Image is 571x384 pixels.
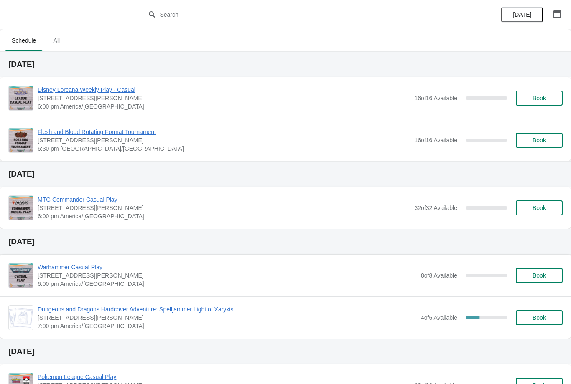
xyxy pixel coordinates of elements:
span: [DATE] [513,11,531,18]
span: Pokemon League Casual Play [38,373,410,381]
span: Book [533,314,546,321]
span: MTG Commander Casual Play [38,195,410,204]
span: Dungeons and Dragons Hardcover Adventure: Spelljammer Light of Xaryxis [38,305,417,313]
span: [STREET_ADDRESS][PERSON_NAME] [38,204,410,212]
button: Book [516,91,563,106]
span: [STREET_ADDRESS][PERSON_NAME] [38,271,417,280]
span: All [46,33,67,48]
span: [STREET_ADDRESS][PERSON_NAME] [38,94,410,102]
span: 6:00 pm America/[GEOGRAPHIC_DATA] [38,280,417,288]
span: 6:00 pm America/[GEOGRAPHIC_DATA] [38,212,410,220]
span: [STREET_ADDRESS][PERSON_NAME] [38,313,417,322]
span: Disney Lorcana Weekly Play - Casual [38,86,410,94]
span: Book [533,272,546,279]
span: 32 of 32 Available [414,205,457,211]
span: 4 of 6 Available [421,314,457,321]
img: MTG Commander Casual Play | 2040 Louetta Rd Ste I Spring, TX 77388 | 6:00 pm America/Chicago [9,196,33,220]
span: Warhammer Casual Play [38,263,417,271]
span: [STREET_ADDRESS][PERSON_NAME] [38,136,410,144]
span: 6:30 pm [GEOGRAPHIC_DATA]/[GEOGRAPHIC_DATA] [38,144,410,153]
h2: [DATE] [8,347,563,356]
button: [DATE] [501,7,543,22]
h2: [DATE] [8,60,563,68]
h2: [DATE] [8,170,563,178]
span: 8 of 8 Available [421,272,457,279]
span: 16 of 16 Available [414,95,457,101]
img: Dungeons and Dragons Hardcover Adventure: Spelljammer Light of Xaryxis | 2040 Louetta Rd Ste I Sp... [9,308,33,328]
img: Flesh and Blood Rotating Format Tournament | 2040 Louetta Rd Ste I Spring, TX 77388 | 6:30 pm Ame... [9,128,33,152]
span: 16 of 16 Available [414,137,457,144]
h2: [DATE] [8,237,563,246]
img: Warhammer Casual Play | 2040 Louetta Rd Ste I Spring, TX 77388 | 6:00 pm America/Chicago [9,263,33,288]
button: Book [516,133,563,148]
span: Flesh and Blood Rotating Format Tournament [38,128,410,136]
span: Book [533,205,546,211]
span: Schedule [5,33,43,48]
span: 7:00 pm America/[GEOGRAPHIC_DATA] [38,322,417,330]
span: 6:00 pm America/[GEOGRAPHIC_DATA] [38,102,410,111]
button: Book [516,310,563,325]
span: Book [533,95,546,101]
button: Book [516,268,563,283]
span: Book [533,137,546,144]
img: Disney Lorcana Weekly Play - Casual | 2040 Louetta Rd Ste I Spring, TX 77388 | 6:00 pm America/Ch... [9,86,33,110]
input: Search [160,7,428,22]
button: Book [516,200,563,215]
